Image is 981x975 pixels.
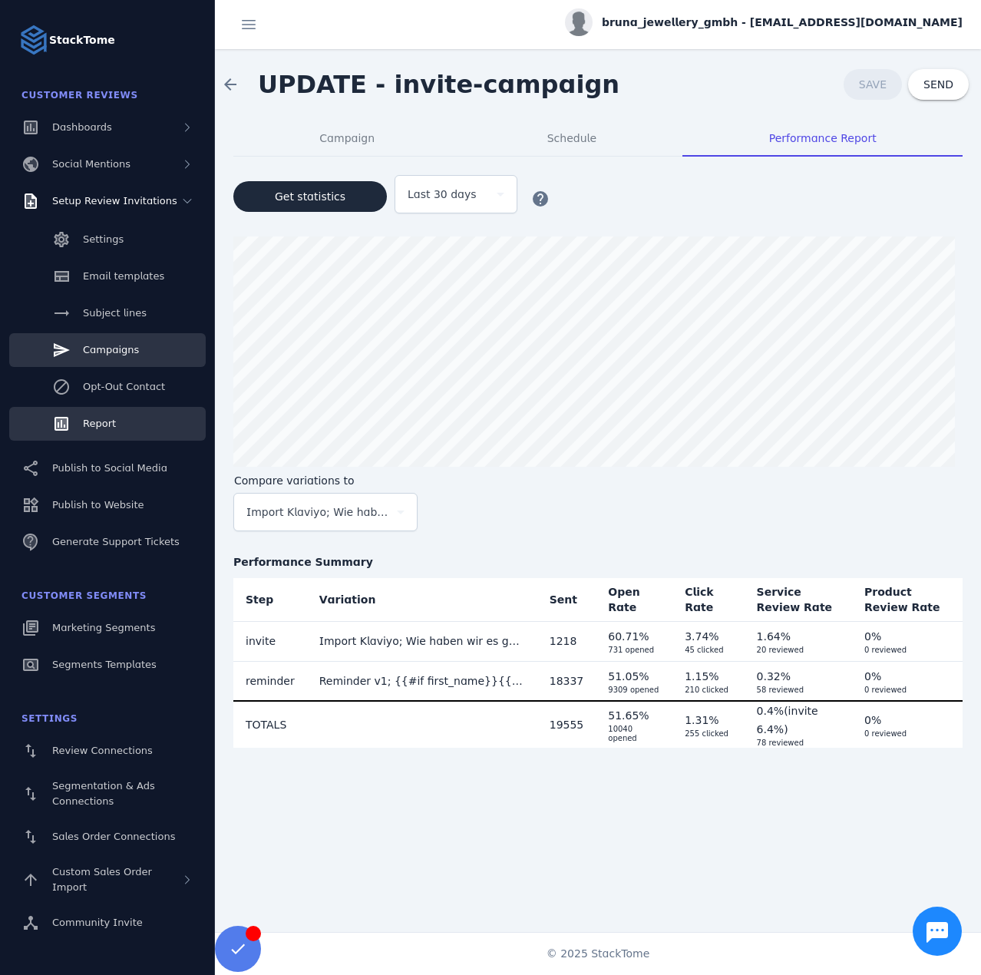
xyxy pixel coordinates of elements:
[550,716,584,734] div: 19555
[21,713,78,724] span: Settings
[608,630,649,643] span: 60.71%
[9,333,206,367] a: Campaigns
[608,646,660,655] div: 731 opened
[852,578,963,621] th: Product Review Rate
[547,946,650,962] span: © 2025 StackTome
[234,474,355,487] mat-label: Compare variations to
[757,670,791,682] span: 0.32%
[9,370,206,404] a: Opt-Out Contact
[233,701,307,748] td: TOTALS
[9,906,206,940] a: Community Invite
[52,158,130,170] span: Social Mentions
[319,133,375,144] span: Campaign
[757,739,840,748] div: 78 reviewed
[52,195,177,207] span: Setup Review Invitations
[608,709,649,722] span: 51.65%
[565,8,593,36] img: profile.jpg
[685,686,732,695] div: 210 clicked
[923,79,953,90] span: SEND
[745,578,852,621] th: Service Review Rate
[233,578,307,621] th: Step
[83,418,116,429] span: Report
[685,670,718,682] span: 1.15%
[685,714,718,726] span: 1.31%
[9,296,206,330] a: Subject lines
[307,578,537,621] th: Variation
[9,407,206,441] a: Report
[319,635,556,647] span: Import Klaviyo; Wie haben wir es gemacht?
[233,554,963,570] strong: Performance Summary
[233,661,307,701] td: reminder
[757,686,840,695] div: 58 reviewed
[685,630,718,643] span: 3.74%
[9,734,206,768] a: Review Connections
[864,670,881,682] span: 0%
[83,233,124,245] span: Settings
[83,270,164,282] span: Email templates
[52,462,167,474] span: Publish to Social Media
[769,133,877,144] span: Performance Report
[408,185,477,203] span: Last 30 days
[52,499,144,511] span: Publish to Website
[52,745,153,756] span: Review Connections
[757,630,791,643] span: 1.64%
[258,70,619,99] span: UPDATE - invite-campaign
[537,578,596,621] th: Sent
[52,780,155,807] span: Segmentation & Ads Connections
[52,831,175,842] span: Sales Order Connections
[9,488,206,522] a: Publish to Website
[864,630,881,643] span: 0%
[608,686,660,695] div: 9309 opened
[18,25,49,55] img: Logo image
[685,729,732,739] div: 255 clicked
[9,525,206,559] a: Generate Support Tickets
[596,578,672,621] th: Open Rate
[602,15,963,31] span: bruna_jewellery_gmbh - [EMAIL_ADDRESS][DOMAIN_NAME]
[757,705,784,717] span: 0.4%
[550,672,584,690] div: 18337
[21,590,147,601] span: Customer Segments
[547,133,596,144] span: Schedule
[9,223,206,256] a: Settings
[9,611,206,645] a: Marketing Segments
[233,181,387,212] button: Get statistics
[608,670,649,682] span: 51.05%
[565,8,963,36] button: bruna_jewellery_gmbh - [EMAIL_ADDRESS][DOMAIN_NAME]
[757,646,840,655] div: 20 reviewed
[864,646,950,655] div: 0 reviewed
[9,451,206,485] a: Publish to Social Media
[83,344,139,355] span: Campaigns
[757,705,818,735] span: (invite 6.4%)
[233,621,307,661] td: invite
[319,675,897,687] span: Reminder v1; {{#if first_name}}{{first_name}}, {{else}}{{/if}}wir würden gerne deine Meinung hören!"
[864,714,881,726] span: 0%
[9,771,206,817] a: Segmentation & Ads Connections
[83,307,147,319] span: Subject lines
[49,32,115,48] strong: StackTome
[52,917,143,928] span: Community Invite
[9,259,206,293] a: Email templates
[52,622,155,633] span: Marketing Segments
[685,646,732,655] div: 45 clicked
[908,69,969,100] button: SEND
[52,121,112,133] span: Dashboards
[275,191,345,202] span: Get statistics
[52,659,157,670] span: Segments Templates
[9,648,206,682] a: Segments Templates
[672,578,744,621] th: Click Rate
[9,820,206,854] a: Sales Order Connections
[864,686,950,695] div: 0 reviewed
[83,381,165,392] span: Opt-Out Contact
[52,866,152,893] span: Custom Sales Order Import
[21,90,138,101] span: Customer Reviews
[608,725,660,743] div: 10040 opened
[864,729,950,739] div: 0 reviewed
[550,632,584,650] div: 1218
[52,536,180,547] span: Generate Support Tickets
[246,503,391,521] span: Import Klaviyo; Wie haben wir es gemacht?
